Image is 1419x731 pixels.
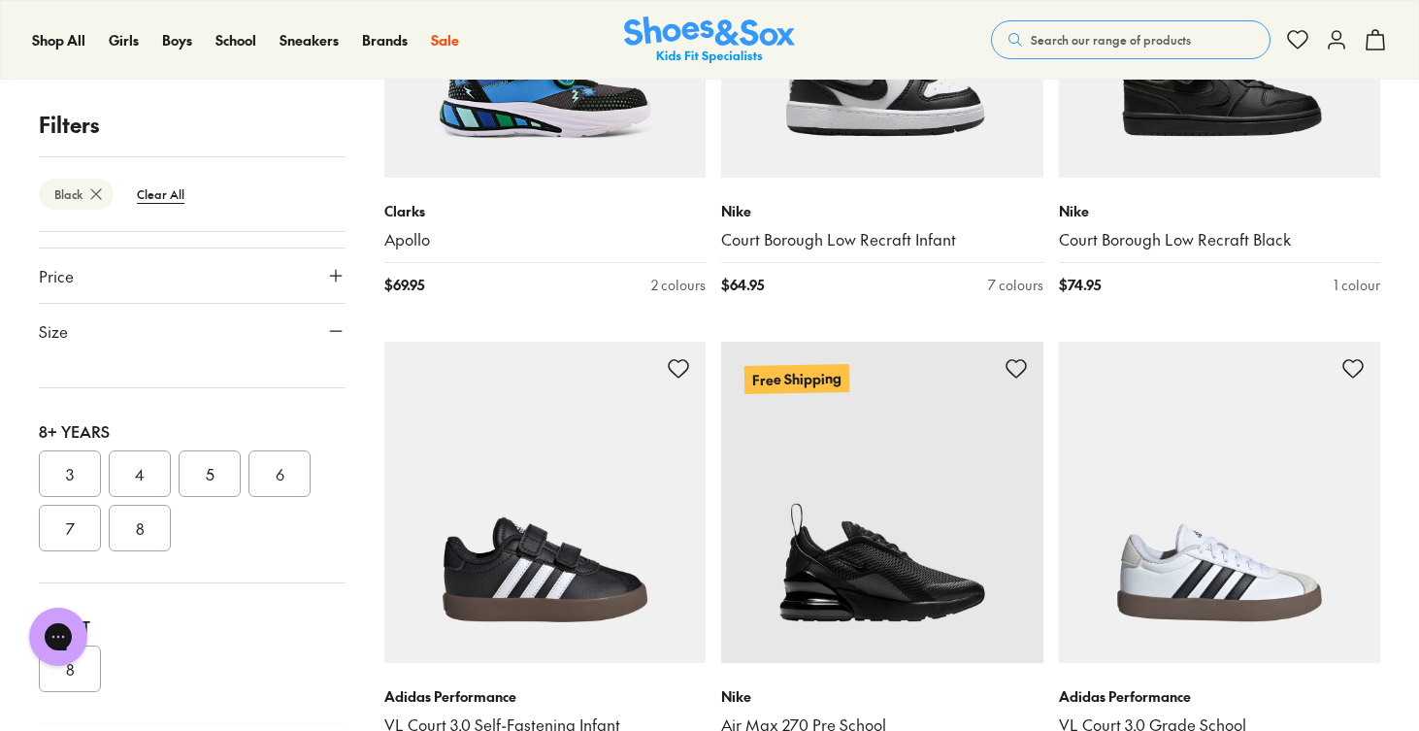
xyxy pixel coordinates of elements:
[215,30,256,50] span: School
[248,450,311,497] button: 6
[121,177,200,212] btn: Clear All
[1059,275,1101,295] span: $ 74.95
[39,419,346,443] div: 8+ Years
[431,30,459,50] a: Sale
[32,30,85,50] a: Shop All
[280,30,339,50] a: Sneakers
[39,319,68,343] span: Size
[39,179,114,210] btn: Black
[19,601,97,673] iframe: Gorgias live chat messenger
[384,201,707,221] p: Clarks
[721,201,1043,221] p: Nike
[721,275,764,295] span: $ 64.95
[384,686,707,707] p: Adidas Performance
[179,450,241,497] button: 5
[109,30,139,50] span: Girls
[215,30,256,50] a: School
[991,20,1270,59] button: Search our range of products
[109,450,171,497] button: 4
[39,304,346,358] button: Size
[362,30,408,50] span: Brands
[1334,275,1380,295] div: 1 colour
[721,229,1043,250] a: Court Borough Low Recraft Infant
[39,505,101,551] button: 7
[32,30,85,50] span: Shop All
[721,342,1043,664] a: Free Shipping
[162,30,192,50] span: Boys
[384,275,424,295] span: $ 69.95
[1031,31,1191,49] span: Search our range of products
[162,30,192,50] a: Boys
[39,615,346,638] div: Adult
[280,30,339,50] span: Sneakers
[109,30,139,50] a: Girls
[624,17,795,64] a: Shoes & Sox
[39,109,346,141] p: Filters
[744,364,849,394] p: Free Shipping
[431,30,459,50] span: Sale
[109,505,171,551] button: 8
[624,17,795,64] img: SNS_Logo_Responsive.svg
[39,450,101,497] button: 3
[721,686,1043,707] p: Nike
[384,229,707,250] a: Apollo
[1059,229,1381,250] a: Court Borough Low Recraft Black
[1059,201,1381,221] p: Nike
[988,275,1043,295] div: 7 colours
[1059,686,1381,707] p: Adidas Performance
[362,30,408,50] a: Brands
[39,264,74,287] span: Price
[651,275,706,295] div: 2 colours
[39,249,346,303] button: Price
